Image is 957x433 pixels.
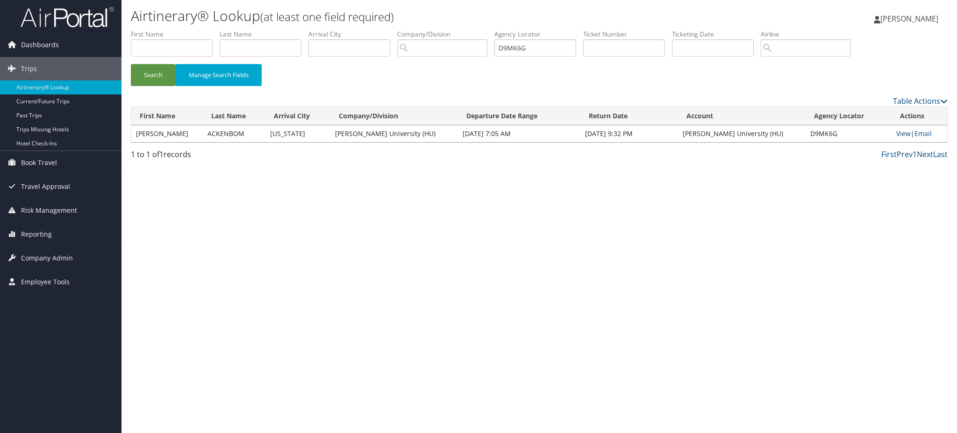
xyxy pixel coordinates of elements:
[914,129,932,138] a: Email
[806,125,892,142] td: D9MK6G
[913,149,917,159] a: 1
[21,223,52,246] span: Reporting
[21,57,37,80] span: Trips
[159,149,164,159] span: 1
[220,29,308,39] label: Last Name
[21,6,114,28] img: airportal-logo.png
[880,14,938,24] span: [PERSON_NAME]
[397,29,494,39] label: Company/Division
[131,6,675,26] h1: Airtinerary® Lookup
[131,149,325,165] div: 1 to 1 of records
[678,125,806,142] td: [PERSON_NAME] University (HU)
[330,125,458,142] td: [PERSON_NAME] University (HU)
[933,149,948,159] a: Last
[892,125,947,142] td: |
[897,149,913,159] a: Prev
[260,9,394,24] small: (at least one field required)
[265,107,330,125] th: Arrival City: activate to sort column ascending
[131,125,203,142] td: [PERSON_NAME]
[21,151,57,174] span: Book Travel
[308,29,397,39] label: Arrival City
[458,107,580,125] th: Departure Date Range: activate to sort column ascending
[874,5,948,33] a: [PERSON_NAME]
[806,107,892,125] th: Agency Locator: activate to sort column ascending
[203,125,265,142] td: ACKENBOM
[678,107,806,125] th: Account: activate to sort column ascending
[131,29,220,39] label: First Name
[21,175,70,198] span: Travel Approval
[881,149,897,159] a: First
[265,125,330,142] td: [US_STATE]
[21,33,59,57] span: Dashboards
[583,29,672,39] label: Ticket Number
[131,107,203,125] th: First Name: activate to sort column ascending
[494,29,583,39] label: Agency Locator
[896,129,911,138] a: View
[330,107,458,125] th: Company/Division
[21,199,77,222] span: Risk Management
[580,125,678,142] td: [DATE] 9:32 PM
[203,107,265,125] th: Last Name: activate to sort column ascending
[21,246,73,270] span: Company Admin
[917,149,933,159] a: Next
[176,64,262,86] button: Manage Search Fields
[580,107,678,125] th: Return Date: activate to sort column ascending
[892,107,947,125] th: Actions
[672,29,761,39] label: Ticketing Date
[458,125,580,142] td: [DATE] 7:05 AM
[131,64,176,86] button: Search
[21,270,70,294] span: Employee Tools
[761,29,858,39] label: Airline
[893,96,948,106] a: Table Actions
